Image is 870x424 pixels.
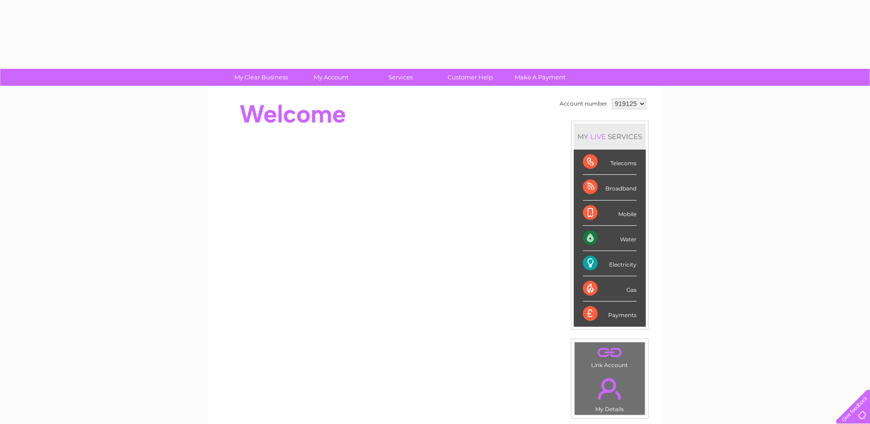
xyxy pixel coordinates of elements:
[583,276,637,301] div: Gas
[588,132,608,141] div: LIVE
[363,69,438,86] a: Services
[574,123,646,150] div: MY SERVICES
[293,69,369,86] a: My Account
[583,251,637,276] div: Electricity
[432,69,508,86] a: Customer Help
[223,69,299,86] a: My Clear Business
[583,175,637,200] div: Broadband
[577,373,643,405] a: .
[574,370,645,415] td: My Details
[583,301,637,326] div: Payments
[583,201,637,226] div: Mobile
[557,96,610,112] td: Account number
[583,226,637,251] div: Water
[583,150,637,175] div: Telecoms
[502,69,578,86] a: Make A Payment
[574,342,645,371] td: Link Account
[577,345,643,361] a: .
